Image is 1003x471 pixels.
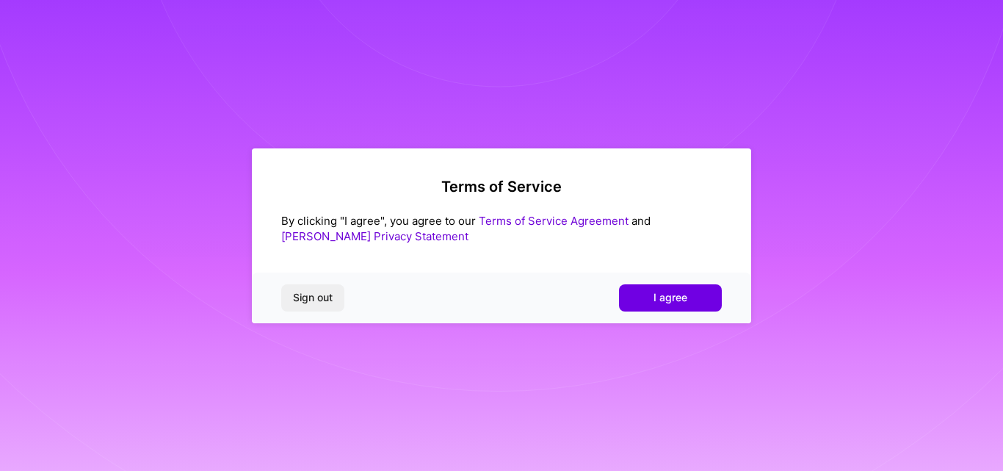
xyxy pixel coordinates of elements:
a: Terms of Service Agreement [479,214,629,228]
span: I agree [653,290,687,305]
a: [PERSON_NAME] Privacy Statement [281,229,468,243]
div: By clicking "I agree", you agree to our and [281,213,722,244]
button: I agree [619,284,722,311]
button: Sign out [281,284,344,311]
h2: Terms of Service [281,178,722,195]
span: Sign out [293,290,333,305]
